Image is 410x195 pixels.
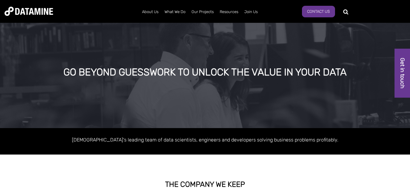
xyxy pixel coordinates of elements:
[5,7,53,16] img: Datamine
[32,136,378,144] p: [DEMOGRAPHIC_DATA]'s leading team of data scientists, engineers and developers solving business p...
[49,67,361,78] div: GO BEYOND GUESSWORK TO UNLOCK THE VALUE IN YOUR DATA
[165,180,245,189] strong: THE COMPANY WE KEEP
[188,4,217,20] a: Our Projects
[302,6,335,17] a: Contact Us
[161,4,188,20] a: What We Do
[395,49,410,98] a: Get in touch
[241,4,261,20] a: Join Us
[217,4,241,20] a: Resources
[139,4,161,20] a: About Us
